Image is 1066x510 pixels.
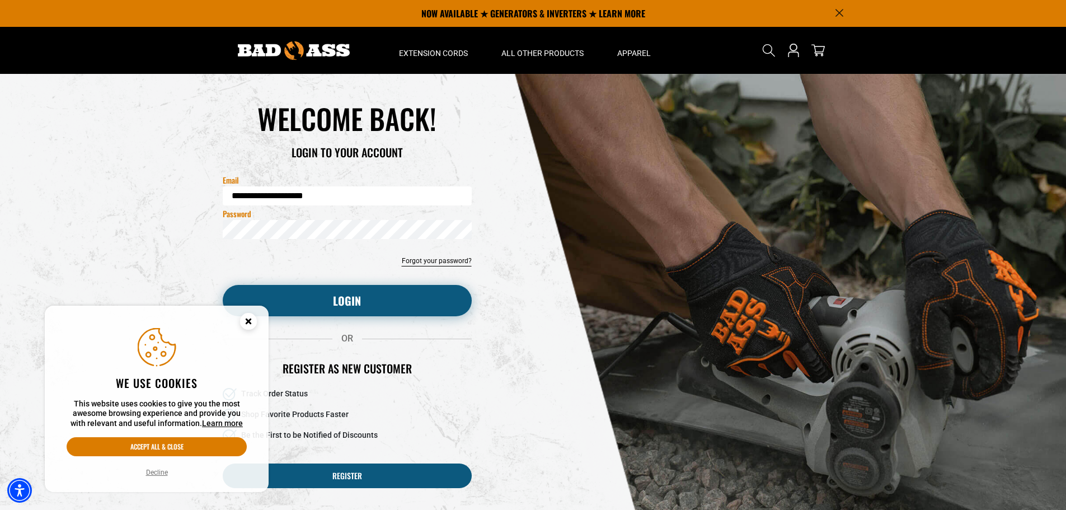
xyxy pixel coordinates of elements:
[143,467,171,478] button: Decline
[223,429,472,442] li: Be the First to be Notified of Discounts
[223,361,472,376] h2: Register as new customer
[332,333,362,344] span: OR
[67,437,247,456] button: Accept all & close
[501,48,584,58] span: All Other Products
[202,419,243,428] a: This website uses cookies to give you the most awesome browsing experience and provide you with r...
[67,376,247,390] h2: We use cookies
[223,409,472,422] li: Shop Favorite Products Faster
[760,41,778,59] summary: Search
[228,306,269,340] button: Close this option
[402,256,472,266] a: Forgot your password?
[399,48,468,58] span: Extension Cords
[223,388,472,401] li: Track Order Status
[223,464,472,488] a: Register
[7,478,32,503] div: Accessibility Menu
[382,27,485,74] summary: Extension Cords
[223,285,472,316] button: Login
[67,399,247,429] p: This website uses cookies to give you the most awesome browsing experience and provide you with r...
[785,27,802,74] a: Open this option
[485,27,600,74] summary: All Other Products
[809,44,827,57] a: cart
[617,48,651,58] span: Apparel
[223,145,472,160] h3: LOGIN TO YOUR ACCOUNT
[238,41,350,60] img: Bad Ass Extension Cords
[45,306,269,493] aside: Cookie Consent
[223,101,472,136] h1: WELCOME BACK!
[600,27,668,74] summary: Apparel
